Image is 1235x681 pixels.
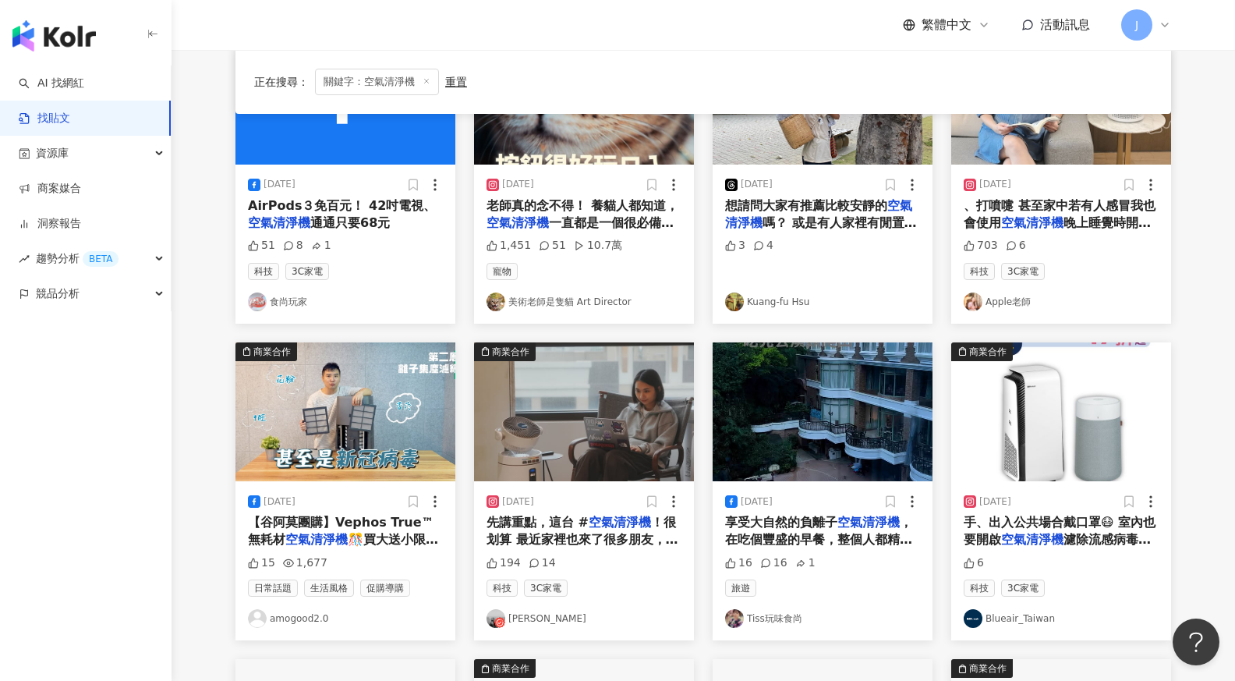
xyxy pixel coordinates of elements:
[725,580,756,597] span: 旅遊
[1001,215,1063,230] mark: 空氣清淨機
[529,555,556,571] div: 14
[502,495,534,509] div: [DATE]
[574,238,622,254] div: 10.7萬
[725,215,917,247] span: 嗎？ 或是有人家裡有閒置的可以租借一年的？
[248,293,443,311] a: KOL Avatar食尚玩家
[248,515,434,547] span: 【谷阿莫團購】Vephos True™ 無耗材
[837,515,900,530] mark: 空氣清淨機
[19,181,81,197] a: 商案媒合
[725,238,745,254] div: 3
[1001,263,1045,280] span: 3C家電
[969,344,1007,360] div: 商業合作
[725,555,752,571] div: 16
[264,495,295,509] div: [DATE]
[760,555,787,571] div: 16
[539,238,566,254] div: 51
[964,609,1159,628] a: KOL AvatarBlueair_Taiwan
[1135,16,1138,34] span: J
[741,178,773,191] div: [DATE]
[964,515,1155,547] span: 手、出入公共場合戴口罩😷 室內也要開啟
[1006,238,1026,254] div: 6
[964,555,984,571] div: 6
[311,238,331,254] div: 1
[248,555,275,571] div: 15
[248,293,267,311] img: KOL Avatar
[964,580,995,597] span: 科技
[795,555,816,571] div: 1
[725,293,920,311] a: KOL AvatarKuang-fu Hsu
[725,198,887,213] span: 想請問大家有推薦比較安靜的
[310,215,390,230] span: 通通只要68元
[235,342,455,481] div: post-image商業合作
[964,198,1155,230] span: 、打噴嚏 甚至家中若有人感冒我也會使用
[492,661,529,676] div: 商業合作
[285,263,329,280] span: 3C家電
[254,76,309,88] span: 正在搜尋 ：
[315,69,439,95] span: 關鍵字：空氣清淨機
[969,661,1007,676] div: 商業合作
[725,515,837,530] span: 享受大自然的負離子
[487,609,681,628] a: KOL Avatar[PERSON_NAME]
[964,293,982,311] img: KOL Avatar
[951,342,1171,481] img: post-image
[487,580,518,597] span: 科技
[487,198,678,213] span: 老師真的念不得！ 養貓人都知道，
[964,609,982,628] img: KOL Avatar
[474,342,694,481] div: post-image商業合作
[725,293,744,311] img: KOL Avatar
[264,178,295,191] div: [DATE]
[248,198,436,213] span: AirPods３免百元！ 42吋電視、
[36,276,80,311] span: 競品分析
[487,515,589,530] span: 先講重點，這台 #
[589,515,651,530] mark: 空氣清淨機
[487,293,505,311] img: KOL Avatar
[235,342,455,481] img: post-image
[36,136,69,171] span: 資源庫
[487,215,674,247] span: 一直都是一個很必備的必需品。 家裡原本就有
[922,16,971,34] span: 繁體中文
[979,495,1011,509] div: [DATE]
[487,293,681,311] a: KOL Avatar美術老師是隻貓 Art Director
[487,215,549,230] mark: 空氣清淨機
[19,254,30,264] span: rise
[19,216,81,232] a: 洞察報告
[19,111,70,126] a: 找貼文
[725,609,744,628] img: KOL Avatar
[487,238,531,254] div: 1,451
[283,238,303,254] div: 8
[360,580,410,597] span: 促購導購
[502,178,534,191] div: [DATE]
[979,178,1011,191] div: [DATE]
[83,251,119,267] div: BETA
[1001,532,1063,547] mark: 空氣清淨機
[487,515,678,565] span: ！很划算 最近家裡也來了很多朋友，其中有幾組朋友剛好正在研究
[36,241,119,276] span: 趨勢分析
[964,238,998,254] div: 703
[524,580,568,597] span: 3C家電
[1040,17,1090,32] span: 活動訊息
[964,263,995,280] span: 科技
[487,555,521,571] div: 194
[1001,580,1045,597] span: 3C家電
[248,609,267,628] img: KOL Avatar
[487,609,505,628] img: KOL Avatar
[725,609,920,628] a: KOL AvatarTiss玩味食尚
[248,609,443,628] a: KOL Avataramogood2.0
[951,342,1171,481] div: post-image商業合作
[19,76,84,91] a: searchAI 找網紅
[248,580,298,597] span: 日常話題
[445,76,467,88] div: 重置
[1173,619,1219,665] iframe: Help Scout Beacon - Open
[487,263,518,280] span: 寵物
[741,495,773,509] div: [DATE]
[248,263,279,280] span: 科技
[474,342,694,481] img: post-image
[248,215,310,230] mark: 空氣清淨機
[12,20,96,51] img: logo
[285,532,348,547] mark: 空氣清淨機
[492,344,529,360] div: 商業合作
[964,293,1159,311] a: KOL AvatarApple老師
[713,342,932,481] img: post-image
[248,238,275,254] div: 51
